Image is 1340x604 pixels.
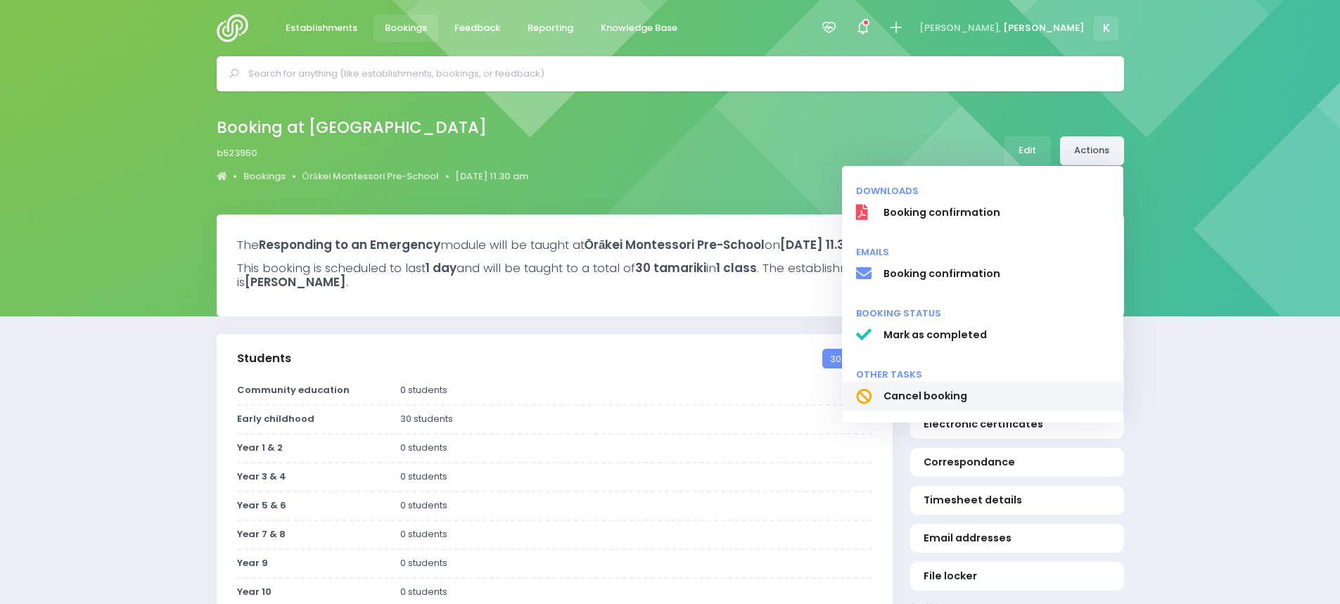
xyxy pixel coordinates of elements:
[924,569,1110,584] span: File locker
[910,448,1124,477] a: Correspondance
[286,21,357,35] span: Establishments
[454,21,500,35] span: Feedback
[1004,136,1051,165] a: Edit
[716,259,757,276] strong: 1 class
[910,410,1124,439] a: Electronic certificates
[217,118,518,137] h2: Booking at [GEOGRAPHIC_DATA]
[217,14,257,42] img: Logo
[385,21,427,35] span: Bookings
[374,15,439,42] a: Bookings
[883,205,1109,220] span: Booking confirmation
[842,300,1123,321] li: Booking status
[842,239,1123,259] li: Emails
[237,412,314,425] strong: Early childhood
[391,470,881,484] div: 0 students
[585,236,765,253] strong: Ōrākei Montessori Pre-School
[601,21,677,35] span: Knowledge Base
[237,585,272,598] strong: Year 10
[822,349,872,368] span: 30 total
[910,486,1124,515] a: Timesheet details
[780,236,876,253] strong: [DATE] 11.30 am
[426,259,457,276] strong: 1 day
[883,328,1109,342] span: Mark as completed
[237,499,286,512] strong: Year 5 & 6
[455,169,528,184] a: [DATE] 11.30 am
[391,527,881,541] div: 0 students
[391,585,881,599] div: 0 students
[1003,21,1085,35] span: [PERSON_NAME]
[245,274,346,290] strong: [PERSON_NAME]
[237,261,1104,290] h3: This booking is scheduled to last and will be taught to a total of in . The establishment's conta...
[842,198,1123,228] a: Booking confirmation
[237,556,268,570] strong: Year 9
[237,441,283,454] strong: Year 1 & 2
[443,15,512,42] a: Feedback
[842,382,1123,411] a: Cancel booking
[842,321,1123,350] a: Mark as completed
[391,441,881,455] div: 0 students
[237,383,350,397] strong: Community education
[259,236,440,253] strong: Responding to an Emergency
[1094,16,1118,41] span: K
[237,527,286,541] strong: Year 7 & 8
[528,21,573,35] span: Reporting
[237,238,1104,252] h3: The module will be taught at on by .
[842,259,1123,289] a: Booking confirmation
[924,493,1110,508] span: Timesheet details
[919,21,1001,35] span: [PERSON_NAME],
[302,169,439,184] a: Ōrākei Montessori Pre-School
[924,531,1110,546] span: Email addresses
[1060,136,1124,165] a: Actions
[237,470,286,483] strong: Year 3 & 4
[910,562,1124,591] a: File locker
[842,178,1123,198] li: Downloads
[924,455,1110,470] span: Correspondance
[516,15,585,42] a: Reporting
[883,266,1109,281] span: Booking confirmation
[910,524,1124,553] a: Email addresses
[924,417,1110,432] span: Electronic certificates
[243,169,286,184] a: Bookings
[274,15,369,42] a: Establishments
[635,259,706,276] strong: 30 tamariki
[248,63,1104,84] input: Search for anything (like establishments, bookings, or feedback)
[391,499,881,513] div: 0 students
[391,556,881,570] div: 0 students
[391,383,881,397] div: 0 students
[217,146,257,160] span: b523950
[589,15,689,42] a: Knowledge Base
[237,352,291,366] h3: Students
[842,361,1123,382] li: Other tasks
[391,412,881,426] div: 30 students
[883,389,1109,404] span: Cancel booking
